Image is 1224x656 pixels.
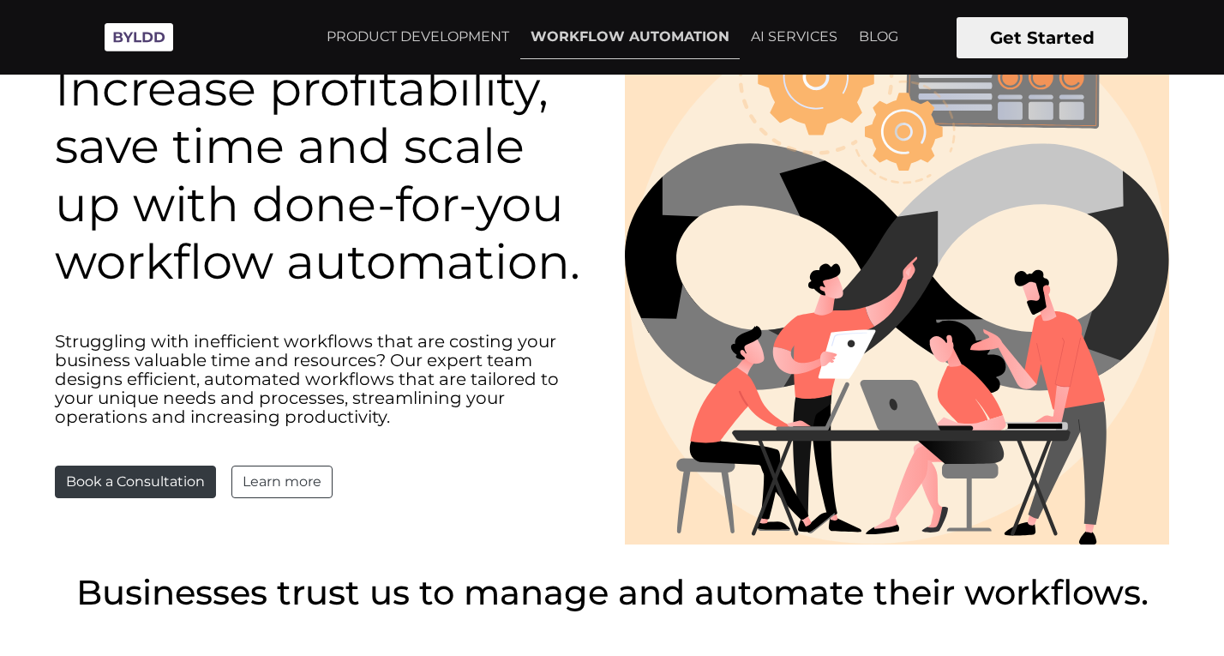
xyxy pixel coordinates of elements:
img: Byldd - Product Development Company [96,14,182,61]
a: AI SERVICES [741,15,848,58]
button: Book a Consultation [55,466,216,498]
a: WORKFLOW AUTOMATION [520,15,740,59]
h1: Increase profitability, save time and scale up with done-for-you workflow automation. [55,60,599,291]
a: Learn more [231,466,333,498]
a: BLOG [849,15,909,58]
h3: Businesses trust us to manage and automate their workflows. [55,572,1169,613]
a: PRODUCT DEVELOPMENT [316,15,519,58]
button: Get Started [957,17,1128,58]
p: Struggling with inefficient workflows that are costing your business valuable time and resources?... [55,332,599,426]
